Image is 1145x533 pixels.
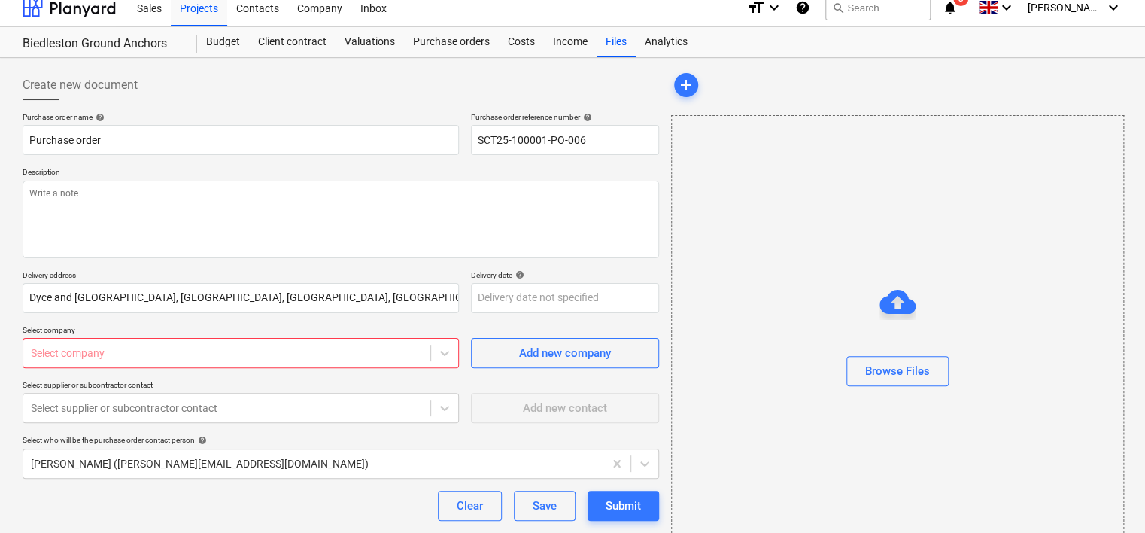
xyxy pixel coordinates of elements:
button: Submit [588,491,659,521]
span: search [832,2,844,14]
span: Create new document [23,76,138,94]
a: Files [597,27,636,57]
a: Valuations [336,27,404,57]
a: Income [544,27,597,57]
p: Description [23,167,659,180]
span: help [512,270,524,279]
div: Purchase order reference number [471,112,659,122]
input: Document name [23,125,459,155]
a: Budget [197,27,249,57]
a: Client contract [249,27,336,57]
button: Browse Files [846,356,949,386]
div: Submit [606,496,641,516]
div: Save [533,496,557,516]
p: Select supplier or subcontractor contact [23,380,459,393]
a: Analytics [636,27,697,57]
div: Clear [457,496,483,516]
input: Delivery date not specified [471,283,659,313]
div: Select who will be the purchase order contact person [23,435,659,445]
div: Delivery date [471,270,659,280]
p: Delivery address [23,270,459,283]
input: Delivery address [23,283,459,313]
span: help [195,436,207,445]
a: Purchase orders [404,27,499,57]
span: add [677,76,695,94]
div: Biedleston Ground Anchors [23,36,179,52]
span: help [93,113,105,122]
div: Add new company [519,343,611,363]
button: Clear [438,491,502,521]
p: Select company [23,325,459,338]
button: Add new company [471,338,659,368]
button: Save [514,491,576,521]
input: Reference number [471,125,659,155]
span: help [580,113,592,122]
span: [PERSON_NAME] Mac [1028,2,1103,14]
a: Costs [499,27,544,57]
div: Purchase order name [23,112,459,122]
div: Browse Files [865,361,930,381]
